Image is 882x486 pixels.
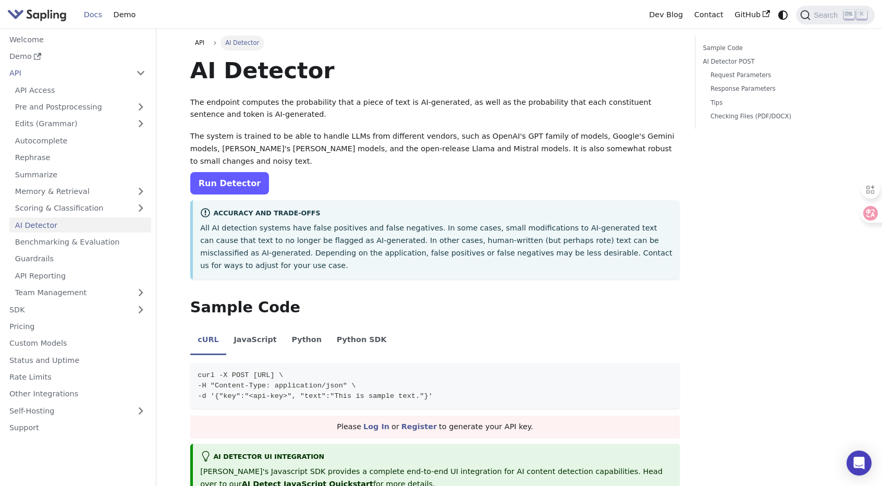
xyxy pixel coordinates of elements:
[190,56,680,84] h1: AI Detector
[4,403,151,418] a: Self-Hosting
[78,7,108,23] a: Docs
[4,420,151,435] a: Support
[401,422,437,431] a: Register
[198,392,433,400] span: -d '{"key":"<api-key>", "text":"This is sample text."}'
[200,222,672,272] p: All AI detection systems have false positives and false negatives. In some cases, small modificat...
[7,7,67,22] img: Sapling.ai
[9,285,151,300] a: Team Management
[710,84,841,94] a: Response Parameters
[190,35,210,50] a: API
[200,451,672,464] div: AI Detector UI integration
[9,82,151,98] a: API Access
[9,235,151,250] a: Benchmarking & Evaluation
[9,201,151,216] a: Scoring & Classification
[856,10,867,19] kbd: K
[9,251,151,266] a: Guardrails
[7,7,70,22] a: Sapling.ai
[811,11,844,19] span: Search
[4,319,151,334] a: Pricing
[4,66,130,81] a: API
[220,35,264,50] span: AI Detector
[703,57,844,67] a: AI Detector POST
[4,32,151,47] a: Welcome
[130,302,151,317] button: Expand sidebar category 'SDK'
[190,326,226,356] li: cURL
[4,302,130,317] a: SDK
[710,70,841,80] a: Request Parameters
[190,298,680,317] h2: Sample Code
[4,353,151,368] a: Status and Uptime
[363,422,389,431] a: Log In
[9,150,151,165] a: Rephrase
[4,336,151,351] a: Custom Models
[4,386,151,402] a: Other Integrations
[710,98,841,108] a: Tips
[4,370,151,385] a: Rate Limits
[729,7,775,23] a: GitHub
[130,66,151,81] button: Collapse sidebar category 'API'
[689,7,729,23] a: Contact
[198,371,283,379] span: curl -X POST [URL] \
[190,130,680,167] p: The system is trained to be able to handle LLMs from different vendors, such as OpenAI's GPT fami...
[190,35,680,50] nav: Breadcrumbs
[710,112,841,121] a: Checking Files (PDF/DOCX)
[9,184,151,199] a: Memory & Retrieval
[9,100,151,115] a: Pre and Postprocessing
[9,268,151,283] a: API Reporting
[284,326,329,356] li: Python
[329,326,394,356] li: Python SDK
[703,43,844,53] a: Sample Code
[847,451,872,476] div: Open Intercom Messenger
[4,49,151,64] a: Demo
[776,7,791,22] button: Switch between dark and light mode (currently system mode)
[190,96,680,121] p: The endpoint computes the probability that a piece of text is AI-generated, as well as the probab...
[198,382,356,390] span: -H "Content-Type: application/json" \
[796,6,874,25] button: Search (Ctrl+K)
[9,217,151,233] a: AI Detector
[9,133,151,148] a: Autocomplete
[9,116,151,131] a: Edits (Grammar)
[9,167,151,182] a: Summarize
[190,416,680,439] div: Please or to generate your API key.
[190,172,269,195] a: Run Detector
[195,39,204,46] span: API
[643,7,688,23] a: Dev Blog
[108,7,141,23] a: Demo
[226,326,284,356] li: JavaScript
[200,208,672,220] div: Accuracy and Trade-offs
